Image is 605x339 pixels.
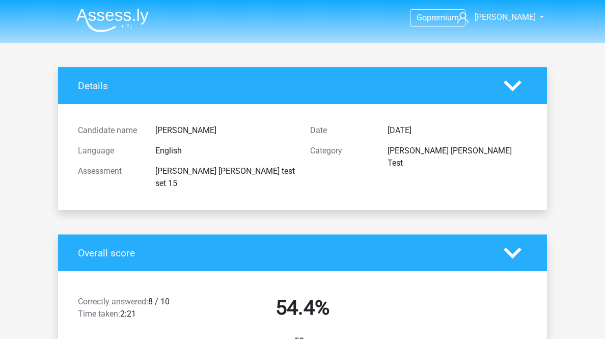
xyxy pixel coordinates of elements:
div: [PERSON_NAME] [PERSON_NAME] Test [380,145,535,169]
h2: 54.4% [194,296,411,320]
span: Correctly answered: [78,297,148,306]
div: Assessment [70,165,148,190]
div: 8 / 10 2:21 [70,296,186,324]
span: Go [417,13,427,22]
img: Assessly [76,8,149,32]
a: [PERSON_NAME] [453,11,537,23]
div: [DATE] [380,124,535,137]
div: Language [70,145,148,157]
span: premium [427,13,459,22]
div: Candidate name [70,124,148,137]
a: Gopremium [410,11,465,24]
span: [PERSON_NAME] [475,12,536,22]
h4: Overall score [78,247,488,259]
span: Time taken: [78,309,120,319]
div: Date [302,124,380,137]
div: [PERSON_NAME] [PERSON_NAME] test set 15 [148,165,302,190]
div: [PERSON_NAME] [148,124,302,137]
div: Category [302,145,380,169]
h4: Details [78,80,488,92]
div: English [148,145,302,157]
